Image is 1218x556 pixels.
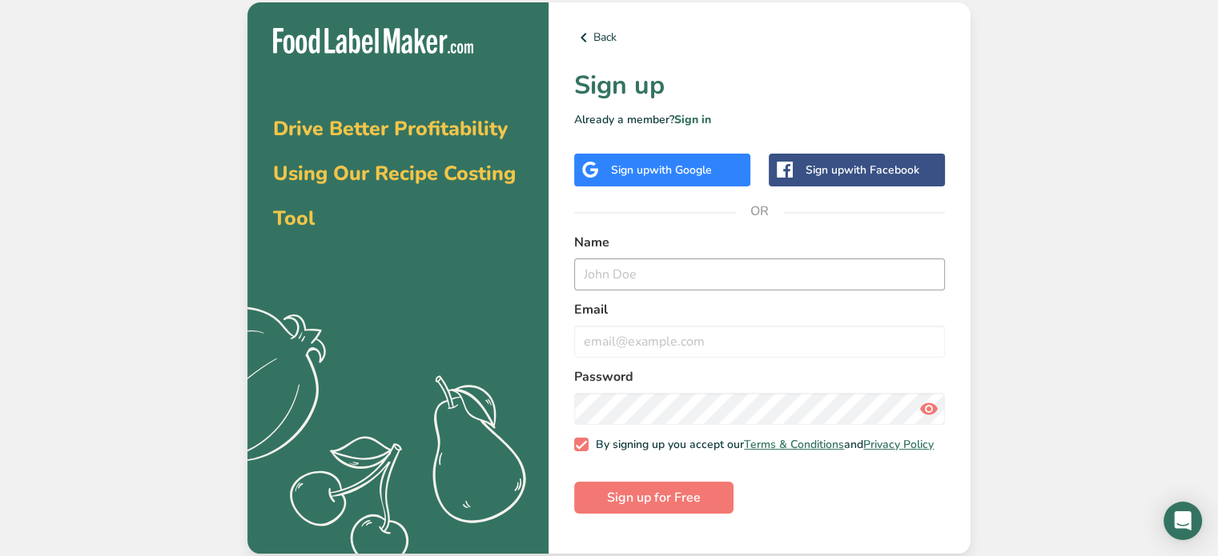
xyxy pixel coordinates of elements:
[806,162,919,178] div: Sign up
[736,187,784,235] span: OR
[574,66,945,105] h1: Sign up
[574,111,945,128] p: Already a member?
[273,115,516,232] span: Drive Better Profitability Using Our Recipe Costing Tool
[574,300,945,319] label: Email
[574,233,945,252] label: Name
[574,28,945,47] a: Back
[611,162,712,178] div: Sign up
[863,437,934,452] a: Privacy Policy
[649,162,712,178] span: with Google
[607,488,701,507] span: Sign up for Free
[674,112,711,127] a: Sign in
[744,437,844,452] a: Terms & Conditions
[574,482,734,514] button: Sign up for Free
[574,258,945,290] input: John Doe
[574,326,945,358] input: email@example.com
[589,438,935,452] span: By signing up you accept our and
[1164,502,1202,540] div: Open Intercom Messenger
[574,367,945,386] label: Password
[273,28,473,54] img: Food Label Maker
[844,162,919,178] span: with Facebook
